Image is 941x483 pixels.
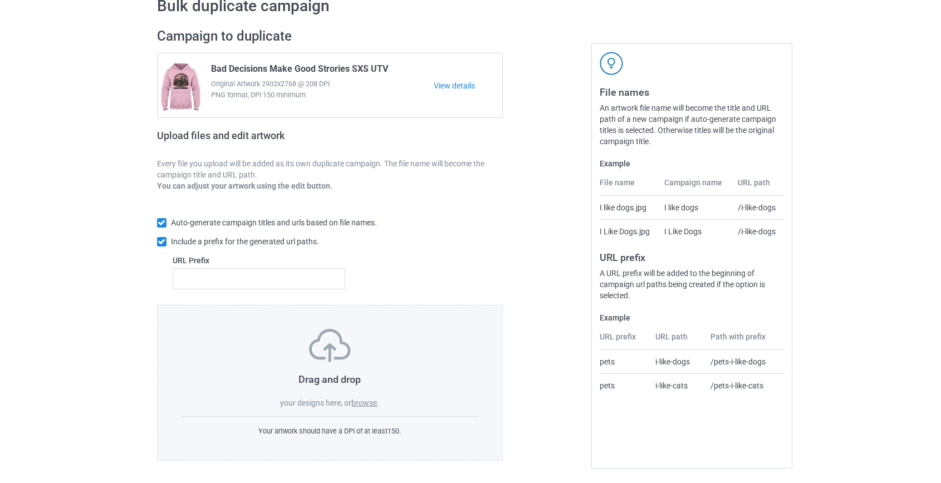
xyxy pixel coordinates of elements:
[600,312,784,323] label: Example
[351,398,377,407] label: browse
[258,427,401,435] span: Your artwork should have a DPI of at least 150 .
[600,219,658,243] td: I Like Dogs.jpg
[211,90,434,101] span: PNG format, DPI 150 minimum
[157,130,365,150] h2: Upload files and edit artwork
[658,219,732,243] td: I Like Dogs
[732,196,784,219] td: /i-like-dogs
[600,350,650,373] td: pets
[649,350,704,373] td: i-like-dogs
[434,80,502,91] a: View details
[600,331,650,350] th: URL prefix
[704,350,784,373] td: /pets-i-like-dogs
[173,255,346,266] label: URL Prefix
[600,268,784,301] div: A URL prefix will be added to the beginning of campaign url paths being created if the option is ...
[600,177,658,196] th: File name
[732,177,784,196] th: URL path
[704,373,784,397] td: /pets-i-like-cats
[658,196,732,219] td: I like dogs
[600,102,784,147] div: An artwork file name will become the title and URL path of a new campaign if auto-generate campai...
[280,398,351,407] span: your designs here, or
[377,398,379,407] span: .
[732,219,784,243] td: /i-like-dogs
[649,373,704,397] td: i-like-cats
[658,177,732,196] th: Campaign name
[704,331,784,350] th: Path with prefix
[171,218,377,227] span: Auto-generate campaign titles and urls based on file names.
[211,78,434,90] span: Original Artwork 2902x2768 @ 208 DPI
[171,237,319,246] span: Include a prefix for the generated url paths.
[649,331,704,350] th: URL path
[211,63,388,78] span: Bad Decisions Make Good Strories SXS UTV
[181,373,479,386] h3: Drag and drop
[600,196,658,219] td: I like dogs.jpg
[157,158,503,180] p: Every file you upload will be added as its own duplicate campaign. The file name will become the ...
[157,181,332,190] b: You can adjust your artwork using the edit button.
[600,373,650,397] td: pets
[309,329,351,362] img: svg+xml;base64,PD94bWwgdmVyc2lvbj0iMS4wIiBlbmNvZGluZz0iVVRGLTgiPz4KPHN2ZyB3aWR0aD0iNzVweCIgaGVpZ2...
[600,86,784,98] h3: File names
[157,28,503,45] h2: Campaign to duplicate
[600,52,623,75] img: svg+xml;base64,PD94bWwgdmVyc2lvbj0iMS4wIiBlbmNvZGluZz0iVVRGLTgiPz4KPHN2ZyB3aWR0aD0iNDJweCIgaGVpZ2...
[600,251,784,264] h3: URL prefix
[600,158,784,169] label: Example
